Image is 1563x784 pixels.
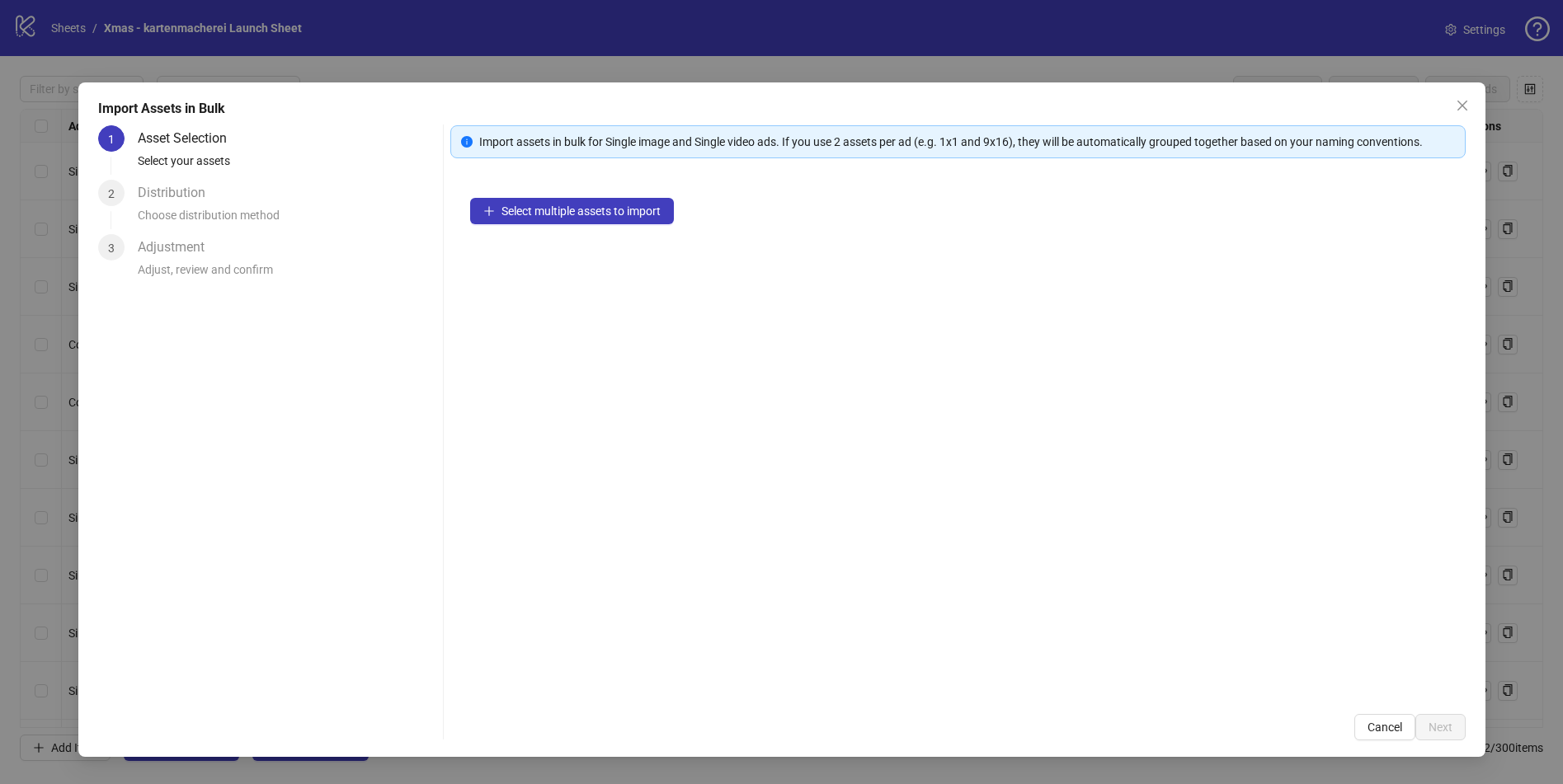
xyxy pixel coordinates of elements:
[138,234,218,261] div: Adjustment
[138,261,436,289] div: Adjust, review and confirm
[138,180,219,206] div: Distribution
[461,136,473,148] span: info-circle
[1354,714,1415,740] button: Cancel
[470,198,674,224] button: Select multiple assets to import
[108,133,115,146] span: 1
[1455,99,1468,112] span: close
[483,205,495,217] span: plus
[108,242,115,255] span: 3
[138,125,240,152] div: Asset Selection
[1415,714,1465,740] button: Next
[1448,92,1475,119] button: Close
[138,206,436,234] div: Choose distribution method
[138,152,436,180] div: Select your assets
[1367,721,1401,734] span: Cancel
[108,187,115,200] span: 2
[98,99,1466,119] div: Import Assets in Bulk
[479,133,1454,151] div: Import assets in bulk for Single image and Single video ads. If you use 2 assets per ad (e.g. 1x1...
[501,204,661,218] span: Select multiple assets to import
